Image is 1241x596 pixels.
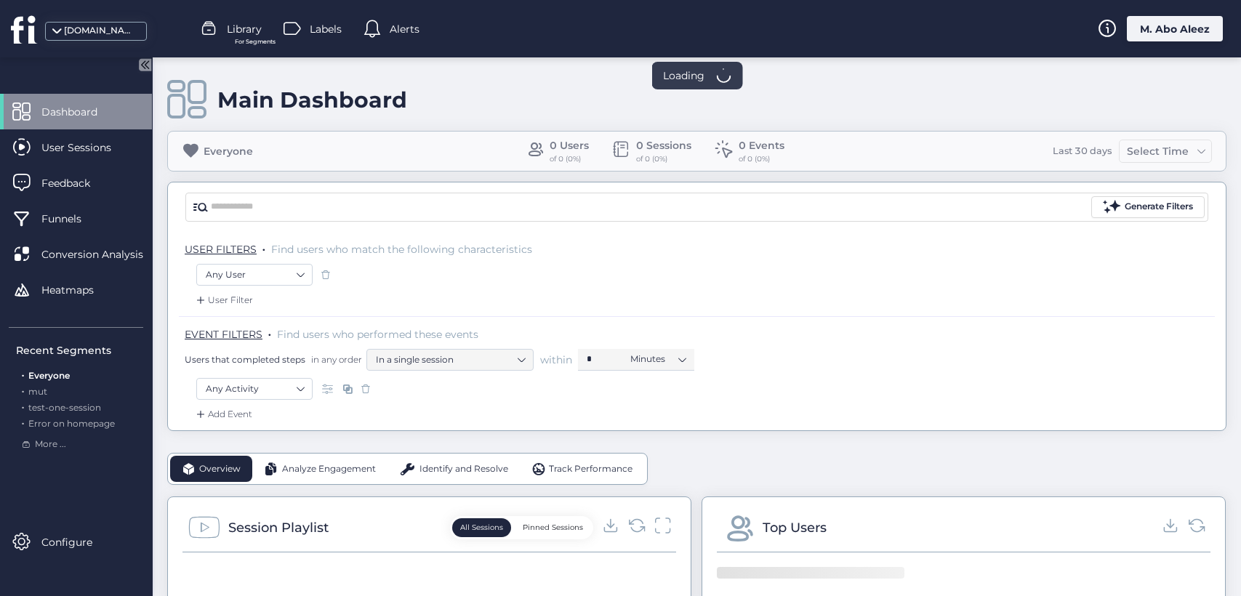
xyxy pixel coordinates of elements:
[22,383,24,397] span: .
[763,518,827,538] div: Top Users
[308,353,362,366] span: in any order
[41,175,112,191] span: Feedback
[41,211,103,227] span: Funnels
[217,86,407,113] div: Main Dashboard
[268,325,271,339] span: .
[41,140,133,156] span: User Sessions
[185,328,262,341] span: EVENT FILTERS
[515,518,591,537] button: Pinned Sessions
[1127,16,1223,41] div: M. Abo Aleez
[227,21,262,37] span: Library
[419,462,508,476] span: Identify and Resolve
[206,378,303,400] nz-select-item: Any Activity
[16,342,143,358] div: Recent Segments
[630,348,686,370] nz-select-item: Minutes
[452,518,511,537] button: All Sessions
[22,399,24,413] span: .
[1125,200,1193,214] div: Generate Filters
[22,415,24,429] span: .
[193,293,253,307] div: User Filter
[185,353,305,366] span: Users that completed steps
[28,386,47,397] span: mut
[28,370,70,381] span: Everyone
[28,402,101,413] span: test-one-session
[64,24,137,38] div: [DOMAIN_NAME]
[185,243,257,256] span: USER FILTERS
[271,243,532,256] span: Find users who match the following characteristics
[193,407,252,422] div: Add Event
[310,21,342,37] span: Labels
[41,104,119,120] span: Dashboard
[35,438,66,451] span: More ...
[277,328,478,341] span: Find users who performed these events
[41,246,165,262] span: Conversion Analysis
[549,462,632,476] span: Track Performance
[235,37,276,47] span: For Segments
[41,534,114,550] span: Configure
[206,264,303,286] nz-select-item: Any User
[540,353,572,367] span: within
[1091,196,1205,218] button: Generate Filters
[663,68,704,84] span: Loading
[282,462,376,476] span: Analyze Engagement
[199,462,241,476] span: Overview
[390,21,419,37] span: Alerts
[22,367,24,381] span: .
[28,418,115,429] span: Error on homepage
[376,349,524,371] nz-select-item: In a single session
[41,282,116,298] span: Heatmaps
[228,518,329,538] div: Session Playlist
[262,240,265,254] span: .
